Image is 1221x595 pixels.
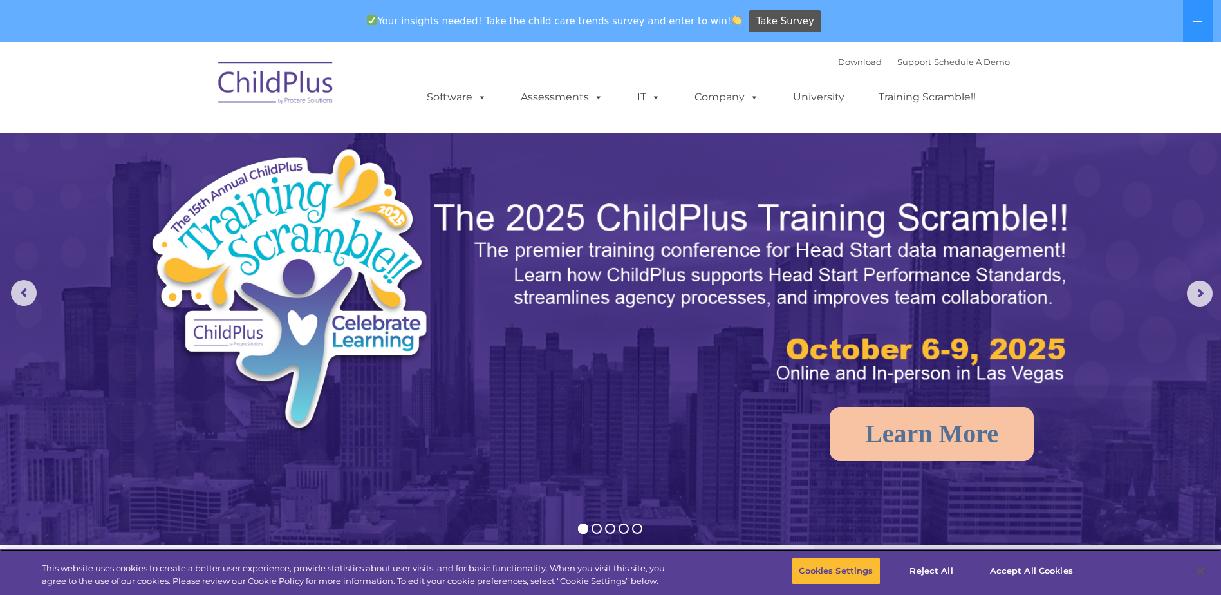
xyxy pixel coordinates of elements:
a: Support [897,57,931,67]
span: Last name [179,85,218,95]
span: Phone number [179,138,234,147]
a: Take Survey [749,10,821,33]
div: This website uses cookies to create a better user experience, provide statistics about user visit... [42,562,671,587]
img: 👏 [732,15,741,25]
a: IT [624,84,673,110]
img: ✅ [367,15,377,25]
button: Reject All [891,558,972,585]
button: Accept All Cookies [983,558,1080,585]
a: Learn More [830,407,1034,461]
span: Take Survey [756,10,814,33]
a: Assessments [508,84,616,110]
a: Download [838,57,882,67]
button: Close [1186,557,1215,585]
a: Company [682,84,772,110]
a: Software [414,84,499,110]
img: ChildPlus by Procare Solutions [212,53,340,117]
a: Schedule A Demo [934,57,1010,67]
span: Your insights needed! Take the child care trends survey and enter to win! [362,8,747,33]
font: | [838,57,1010,67]
button: Cookies Settings [792,558,880,585]
a: University [780,84,857,110]
a: Training Scramble!! [866,84,989,110]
